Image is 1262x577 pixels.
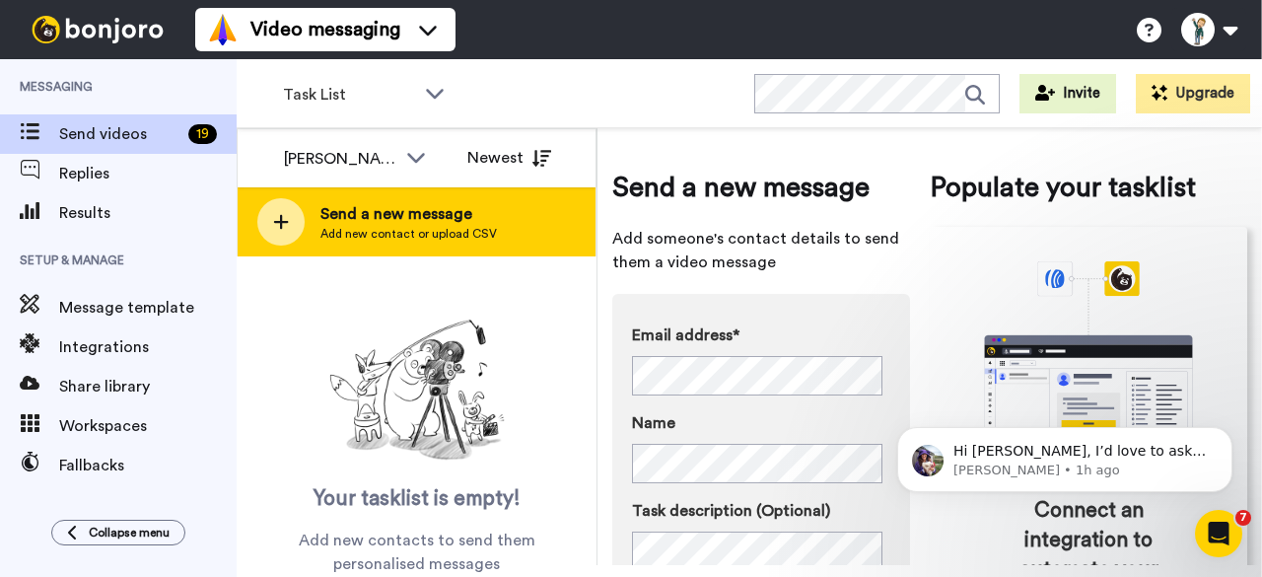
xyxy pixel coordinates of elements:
[941,261,1236,476] div: animation
[314,484,521,514] span: Your tasklist is empty!
[320,226,497,242] span: Add new contact or upload CSV
[632,411,675,435] span: Name
[59,201,237,225] span: Results
[59,122,180,146] span: Send videos
[612,227,910,274] span: Add someone's contact details to send them a video message
[318,312,516,469] img: ready-set-action.png
[266,529,567,576] span: Add new contacts to send them personalised messages
[930,168,1247,207] span: Populate your tasklist
[1195,510,1242,557] iframe: Intercom live chat
[59,414,237,438] span: Workspaces
[1235,510,1251,526] span: 7
[612,168,910,207] span: Send a new message
[59,375,237,398] span: Share library
[59,162,237,185] span: Replies
[51,520,185,545] button: Collapse menu
[188,124,217,144] div: 19
[868,386,1262,524] iframe: Intercom notifications message
[207,14,239,45] img: vm-color.svg
[89,525,170,541] span: Collapse menu
[453,138,566,178] button: Newest
[1019,74,1116,113] button: Invite
[283,83,415,107] span: Task List
[24,16,172,43] img: bj-logo-header-white.svg
[1136,74,1250,113] button: Upgrade
[284,147,396,171] div: [PERSON_NAME]
[250,16,400,43] span: Video messaging
[59,335,237,359] span: Integrations
[632,499,890,523] label: Task description (Optional)
[320,202,497,226] span: Send a new message
[632,324,890,347] label: Email address*
[59,296,237,320] span: Message template
[59,454,237,477] span: Fallbacks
